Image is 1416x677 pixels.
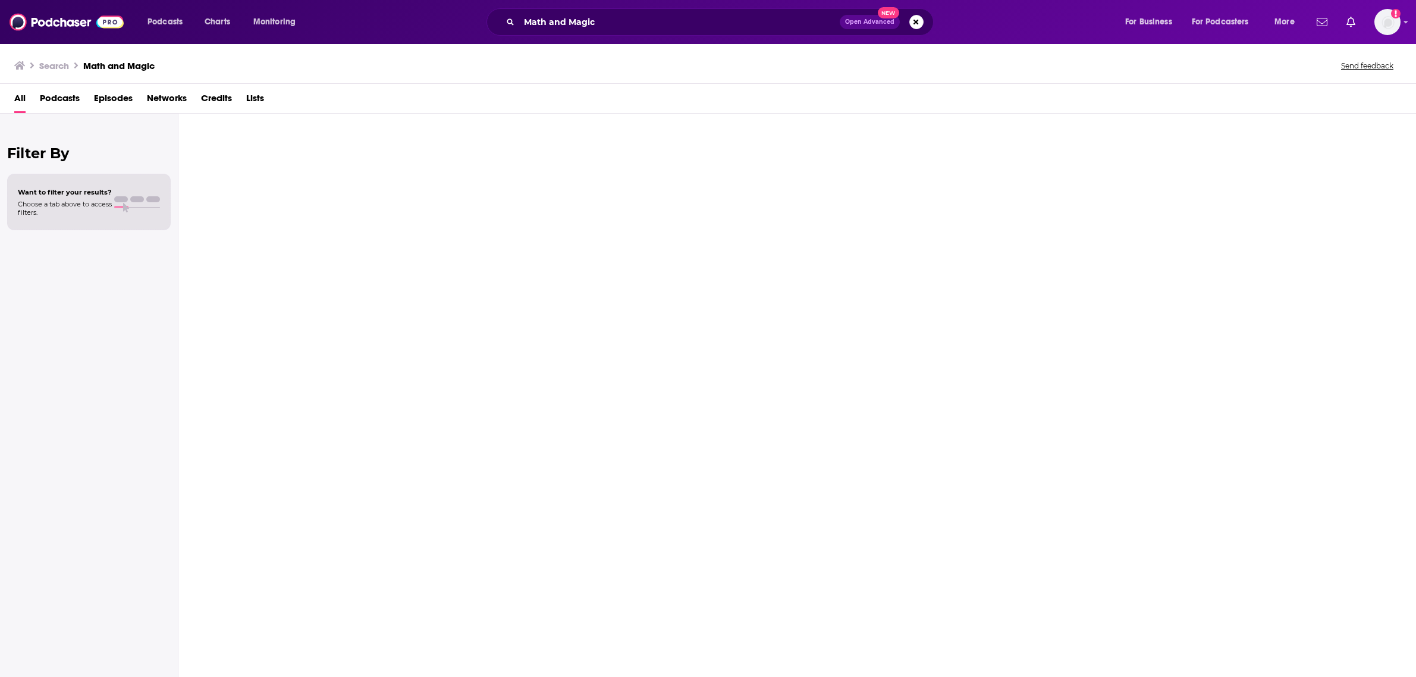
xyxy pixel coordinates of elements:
span: More [1274,14,1295,30]
div: Search podcasts, credits, & more... [498,8,945,36]
button: Show profile menu [1374,9,1401,35]
h2: Filter By [7,145,171,162]
a: Show notifications dropdown [1342,12,1360,32]
span: Logged in as Tessarossi87 [1374,9,1401,35]
a: All [14,89,26,113]
span: Open Advanced [845,19,894,25]
button: Open AdvancedNew [840,15,900,29]
span: New [878,7,899,18]
span: Charts [205,14,230,30]
svg: Add a profile image [1391,9,1401,18]
input: Search podcasts, credits, & more... [519,12,840,32]
img: User Profile [1374,9,1401,35]
h3: Math and Magic [83,60,155,71]
a: Networks [147,89,187,113]
a: Episodes [94,89,133,113]
a: Show notifications dropdown [1312,12,1332,32]
button: open menu [1117,12,1187,32]
span: Monitoring [253,14,296,30]
img: Podchaser - Follow, Share and Rate Podcasts [10,11,124,33]
span: Podcasts [147,14,183,30]
span: For Business [1125,14,1172,30]
a: Podcasts [40,89,80,113]
a: Lists [246,89,264,113]
span: Want to filter your results? [18,188,112,196]
span: Choose a tab above to access filters. [18,200,112,217]
button: open menu [139,12,198,32]
button: open menu [245,12,311,32]
button: open menu [1184,12,1266,32]
a: Credits [201,89,232,113]
span: For Podcasters [1192,14,1249,30]
a: Charts [197,12,237,32]
button: open menu [1266,12,1310,32]
h3: Search [39,60,69,71]
button: Send feedback [1337,61,1397,71]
